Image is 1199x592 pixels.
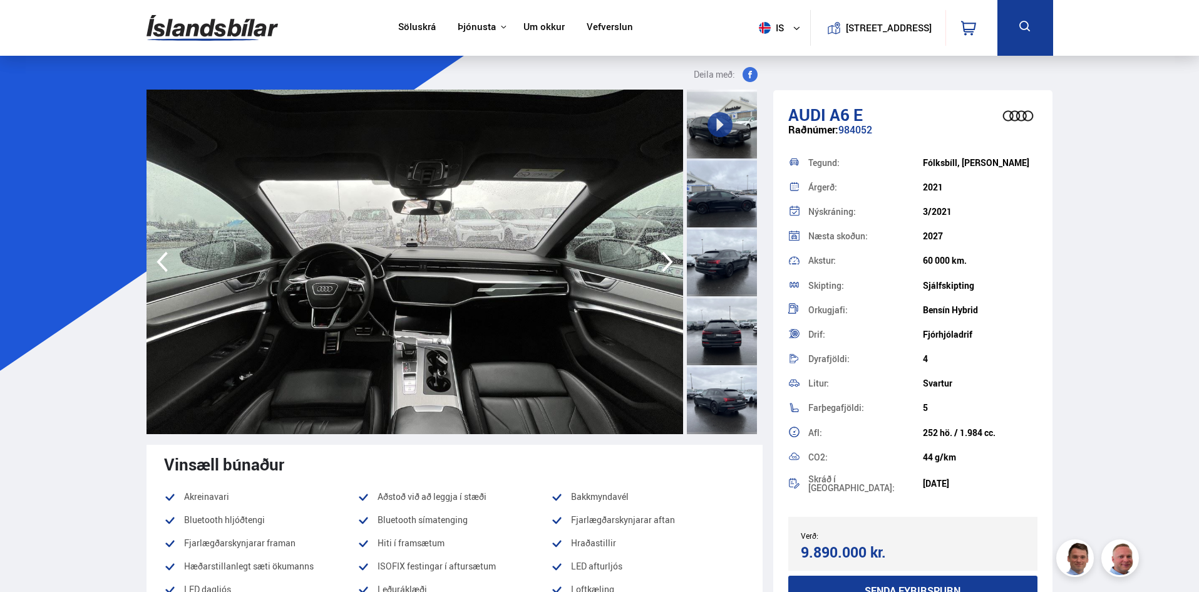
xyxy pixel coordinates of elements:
[358,512,551,527] li: Bluetooth símatenging
[398,21,436,34] a: Söluskrá
[923,231,1037,241] div: 2027
[808,428,923,437] div: Afl:
[923,158,1037,168] div: Fólksbíll, [PERSON_NAME]
[923,354,1037,364] div: 4
[551,489,744,504] li: Bakkmyndavél
[551,559,744,574] li: LED afturljós
[458,21,496,33] button: Þjónusta
[808,232,923,241] div: Næsta skoðun:
[830,103,863,126] span: A6 E
[164,559,358,574] li: Hæðarstillanlegt sæti ökumanns
[923,305,1037,315] div: Bensín Hybrid
[817,10,939,46] a: [STREET_ADDRESS]
[164,489,358,504] li: Akreinavari
[358,559,551,574] li: ISOFIX festingar í aftursætum
[851,23,927,33] button: [STREET_ADDRESS]
[808,453,923,462] div: CO2:
[808,281,923,290] div: Skipting:
[551,512,744,527] li: Fjarlægðarskynjarar aftan
[358,536,551,551] li: Hiti í framsætum
[923,378,1037,388] div: Svartur
[808,403,923,412] div: Farþegafjöldi:
[358,489,551,504] li: Aðstoð við að leggja í stæði
[923,182,1037,192] div: 2021
[1103,541,1141,579] img: siFngHWaQ9KaOqBr.png
[923,207,1037,217] div: 3/2021
[754,22,785,34] span: is
[808,158,923,167] div: Tegund:
[808,330,923,339] div: Drif:
[923,428,1037,438] div: 252 hö. / 1.984 cc.
[923,330,1037,340] div: Fjórhjóladrif
[808,256,923,265] div: Akstur:
[164,536,358,551] li: Fjarlægðarskynjarar framan
[808,306,923,314] div: Orkugjafi:
[1058,541,1096,579] img: FbJEzSuNWCJXmdc-.webp
[923,452,1037,462] div: 44 g/km
[993,96,1043,135] img: brand logo
[808,475,923,492] div: Skráð í [GEOGRAPHIC_DATA]:
[147,8,278,48] img: G0Ugv5HjCgRt.svg
[788,103,826,126] span: Audi
[808,183,923,192] div: Árgerð:
[694,67,735,82] span: Deila með:
[164,512,358,527] li: Bluetooth hljóðtengi
[923,256,1037,266] div: 60 000 km.
[164,455,745,474] div: Vinsæll búnaður
[587,21,633,34] a: Vefverslun
[788,124,1038,148] div: 984052
[923,479,1037,489] div: [DATE]
[689,67,763,82] button: Deila með:
[147,90,683,434] img: 2978707.jpeg
[923,281,1037,291] div: Sjálfskipting
[754,9,810,46] button: is
[551,536,744,551] li: Hraðastillir
[808,355,923,363] div: Dyrafjöldi:
[808,207,923,216] div: Nýskráning:
[788,123,838,137] span: Raðnúmer:
[759,22,771,34] img: svg+xml;base64,PHN2ZyB4bWxucz0iaHR0cDovL3d3dy53My5vcmcvMjAwMC9zdmciIHdpZHRoPSI1MTIiIGhlaWdodD0iNT...
[923,403,1037,413] div: 5
[523,21,565,34] a: Um okkur
[801,531,913,540] div: Verð:
[808,379,923,388] div: Litur:
[801,544,909,561] div: 9.890.000 kr.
